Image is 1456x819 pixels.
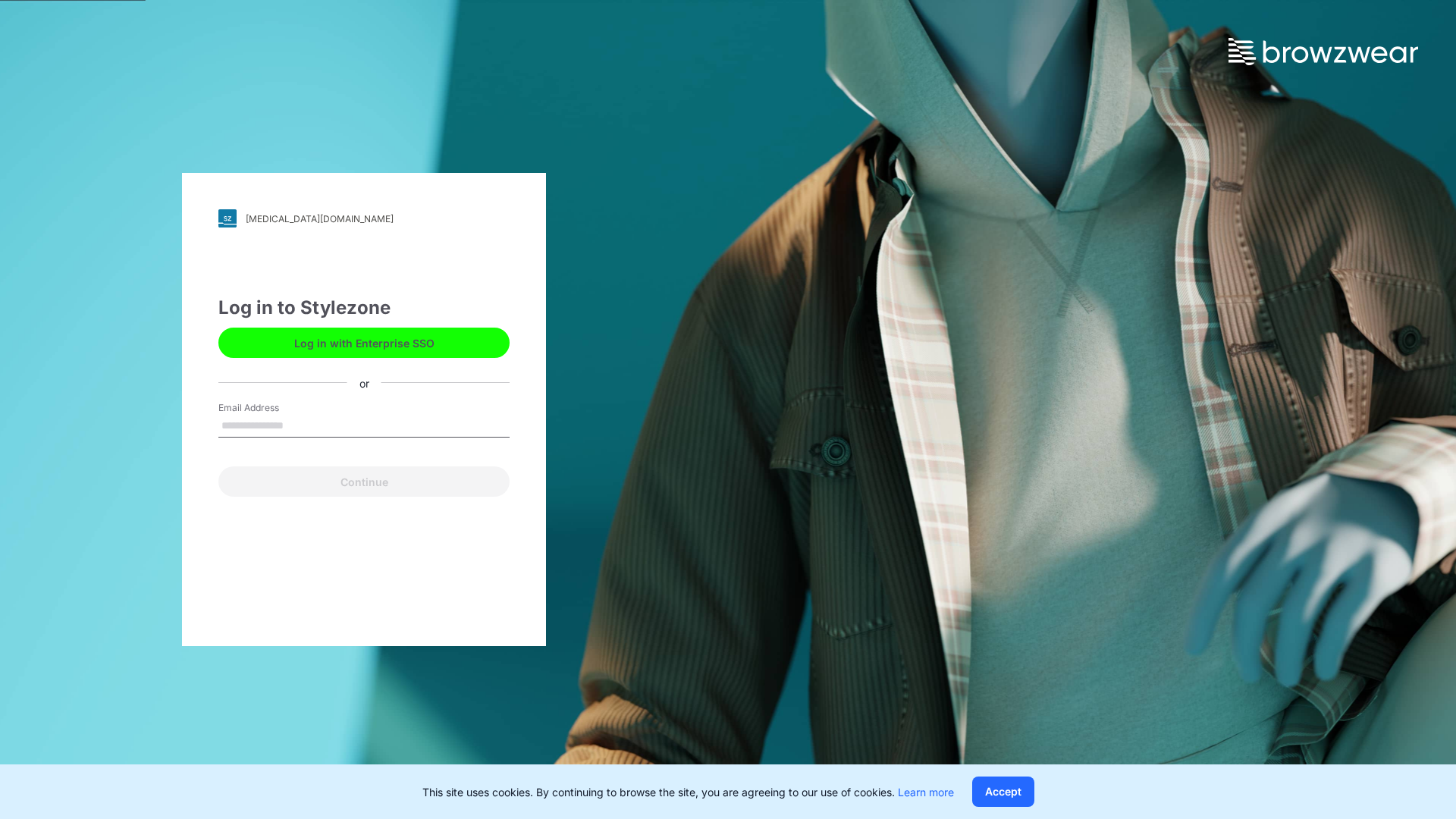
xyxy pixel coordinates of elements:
[218,209,237,227] img: svg+xml;base64,PHN2ZyB3aWR0aD0iMjgiIGhlaWdodD0iMjgiIHZpZXdCb3g9IjAgMCAyOCAyOCIgZmlsbD0ibm9uZSIgeG...
[218,294,510,322] div: Log in to Stylezone
[347,375,381,391] div: or
[246,213,394,224] div: [MEDICAL_DATA][DOMAIN_NAME]
[218,209,510,227] a: [MEDICAL_DATA][DOMAIN_NAME]
[422,784,954,800] p: This site uses cookies. By continuing to browse the site, you are agreeing to our use of cookies.
[218,401,325,415] label: Email Address
[1228,38,1418,65] img: browzwear-logo.73288ffb.svg
[218,328,510,358] button: Log in with Enterprise SSO
[898,786,954,799] a: Learn more
[972,777,1034,807] button: Accept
